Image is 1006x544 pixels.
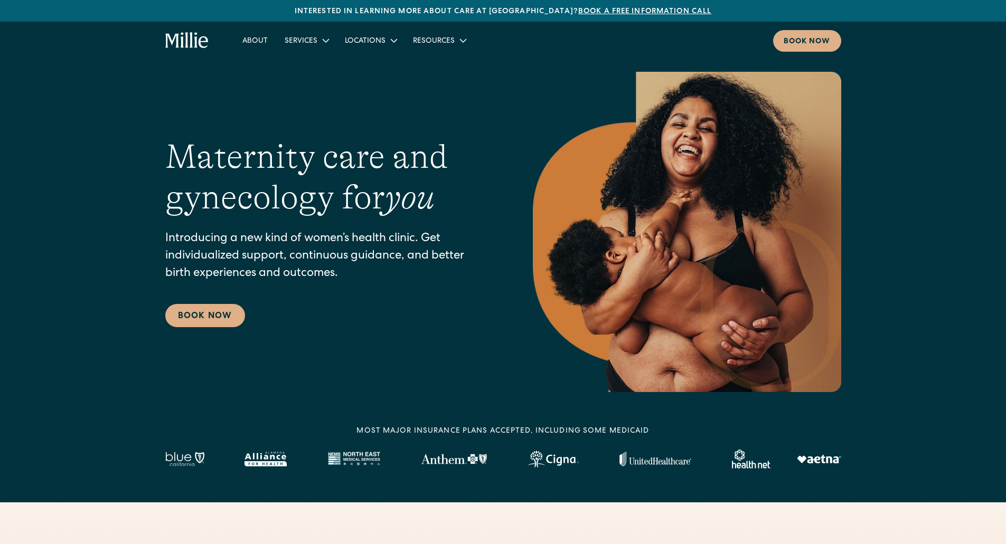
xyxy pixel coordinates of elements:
[165,32,209,49] a: home
[797,455,841,463] img: Aetna logo
[165,452,204,466] img: Blue California logo
[773,30,841,52] a: Book now
[385,178,435,216] em: you
[336,32,405,49] div: Locations
[327,452,380,466] img: North East Medical Services logo
[165,137,491,218] h1: Maternity care and gynecology for
[619,452,691,466] img: United Healthcare logo
[276,32,336,49] div: Services
[165,231,491,283] p: Introducing a new kind of women’s health clinic. Get individualized support, continuous guidance,...
[285,36,317,47] div: Services
[784,36,831,47] div: Book now
[345,36,386,47] div: Locations
[578,8,711,15] a: Book a free information call
[533,72,841,392] img: Smiling mother with her baby in arms, celebrating body positivity and the nurturing bond of postp...
[732,450,772,469] img: Healthnet logo
[245,452,286,466] img: Alameda Alliance logo
[234,32,276,49] a: About
[356,426,649,437] div: MOST MAJOR INSURANCE PLANS ACCEPTED, INCLUDING some MEDICAID
[405,32,474,49] div: Resources
[413,36,455,47] div: Resources
[528,451,579,467] img: Cigna logo
[165,304,245,327] a: Book Now
[421,454,487,464] img: Anthem Logo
